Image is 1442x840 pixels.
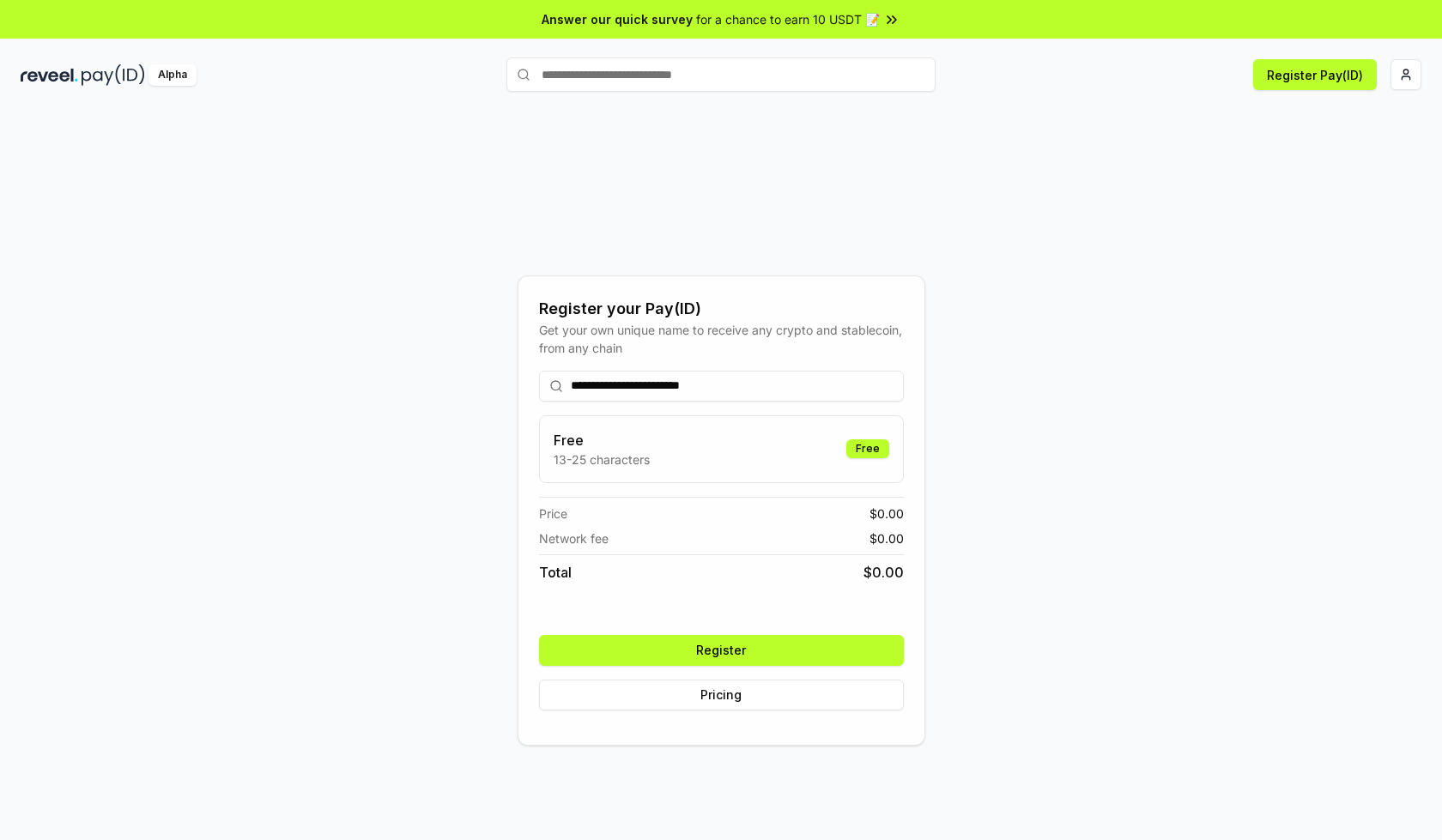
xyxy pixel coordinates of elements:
span: Total [539,562,572,583]
span: $ 0.00 [863,562,904,583]
span: Price [539,505,567,523]
button: Register [539,635,904,666]
button: Register Pay(ID) [1253,59,1377,90]
h3: Free [554,430,650,450]
div: Register your Pay(ID) [539,297,904,321]
span: $ 0.00 [869,505,904,523]
div: Free [846,439,889,458]
img: reveel_dark [21,64,78,86]
div: Get your own unique name to receive any crypto and stablecoin, from any chain [539,321,904,357]
span: Answer our quick survey [542,10,693,28]
span: $ 0.00 [869,529,904,547]
span: Network fee [539,529,609,547]
span: for a chance to earn 10 USDT 📝 [696,10,880,28]
p: 13-25 characters [554,450,650,468]
img: pay_id [82,64,145,86]
button: Pricing [539,680,904,710]
div: Alpha [148,64,197,86]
